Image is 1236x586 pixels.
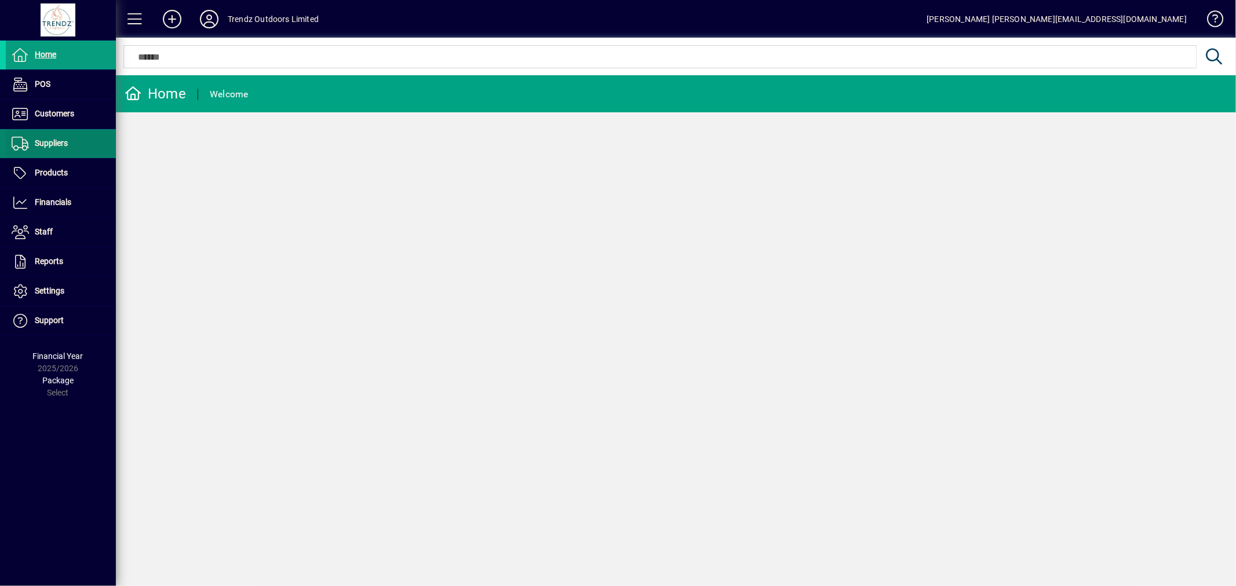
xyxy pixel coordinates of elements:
span: Reports [35,257,63,266]
div: Home [125,85,186,103]
span: Home [35,50,56,59]
a: Reports [6,247,116,276]
span: POS [35,79,50,89]
a: Support [6,306,116,335]
div: [PERSON_NAME] [PERSON_NAME][EMAIL_ADDRESS][DOMAIN_NAME] [927,10,1187,28]
span: Products [35,168,68,177]
a: Staff [6,218,116,247]
a: Financials [6,188,116,217]
a: Customers [6,100,116,129]
span: Suppliers [35,138,68,148]
span: Staff [35,227,53,236]
span: Customers [35,109,74,118]
a: Products [6,159,116,188]
span: Financial Year [33,351,83,361]
span: Support [35,316,64,325]
a: POS [6,70,116,99]
div: Welcome [210,85,249,104]
span: Package [42,376,74,385]
a: Suppliers [6,129,116,158]
div: Trendz Outdoors Limited [228,10,319,28]
button: Add [154,9,191,30]
a: Settings [6,277,116,306]
button: Profile [191,9,228,30]
span: Financials [35,197,71,207]
span: Settings [35,286,64,295]
a: Knowledge Base [1198,2,1222,40]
